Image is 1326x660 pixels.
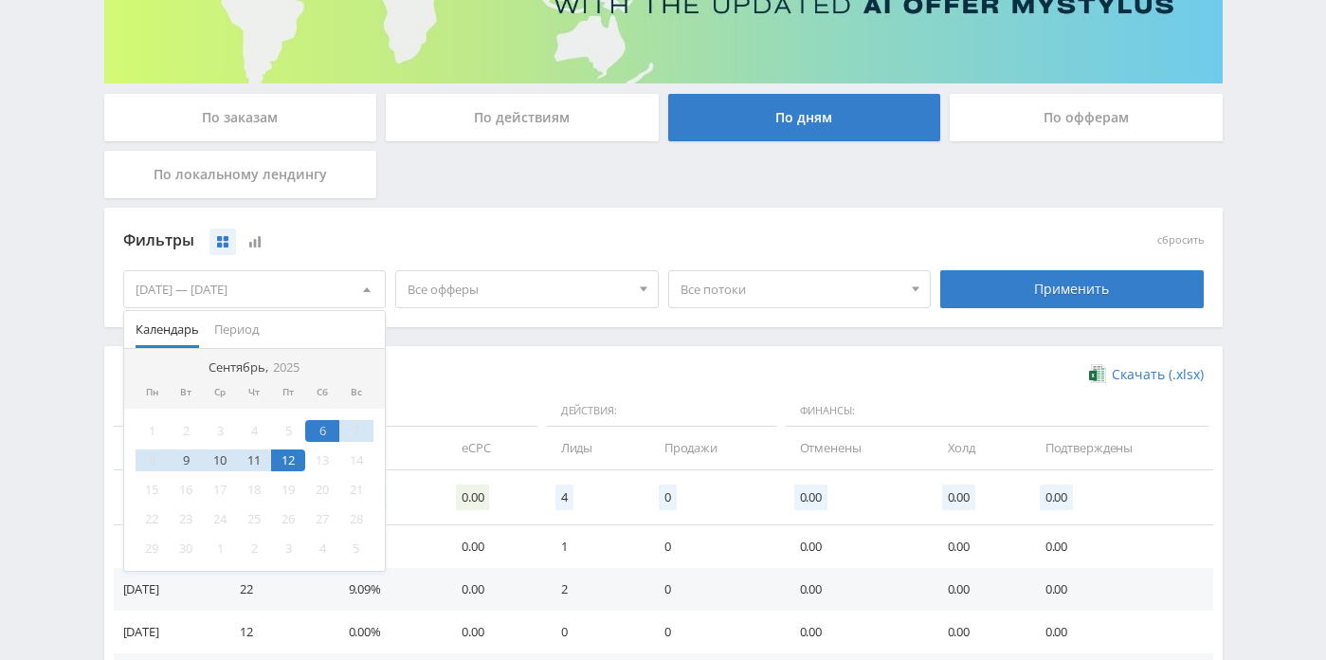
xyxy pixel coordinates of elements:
span: Все офферы [408,271,629,307]
td: 0 [542,611,645,653]
div: Фильтры [123,227,932,255]
div: 24 [203,508,237,530]
div: [DATE] — [DATE] [124,271,386,307]
div: Вт [169,387,203,398]
td: CR [330,427,443,469]
td: 0.00 [443,568,542,611]
div: 15 [136,479,170,501]
div: 6 [305,420,339,442]
td: [DATE] [114,611,221,653]
div: 3 [271,538,305,559]
td: 1 [542,525,645,568]
div: 10 [203,449,237,471]
div: По дням [668,94,941,141]
div: Чт [237,387,271,398]
button: Период [207,311,266,348]
div: Ср [203,387,237,398]
div: 8 [136,449,170,471]
td: 0.00 [443,611,542,653]
td: Лиды [542,427,645,469]
div: 4 [305,538,339,559]
span: 0.00 [456,485,489,510]
div: 3 [203,420,237,442]
div: 2 [237,538,271,559]
div: По заказам [104,94,377,141]
button: Календарь [128,311,207,348]
td: 0.00% [330,611,443,653]
div: 26 [271,508,305,530]
div: Применить [940,270,1204,308]
button: сбросить [1157,234,1204,247]
td: 0 [645,525,781,568]
td: 0.00 [1026,611,1213,653]
div: Вс [339,387,373,398]
span: Календарь [136,311,199,348]
a: Скачать (.xlsx) [1089,365,1203,384]
td: 0.00 [781,568,929,611]
td: 9.09% [330,568,443,611]
div: 9 [169,449,203,471]
div: Пн [136,387,170,398]
div: 4 [237,420,271,442]
td: Итого: [114,470,221,525]
td: Дата [114,427,221,469]
img: xlsx [1089,364,1105,383]
span: 0 [659,485,677,510]
div: По офферам [950,94,1223,141]
span: Все потоки [681,271,902,307]
div: 5 [271,420,305,442]
td: Отменены [781,427,929,469]
span: 4 [555,485,573,510]
div: 1 [203,538,237,559]
div: 28 [339,508,373,530]
div: 11 [237,449,271,471]
span: 0.00 [1040,485,1073,510]
td: 0.00 [1026,525,1213,568]
div: 14 [339,449,373,471]
td: 0.00 [929,525,1026,568]
div: 25 [237,508,271,530]
div: 2 [169,420,203,442]
div: 30 [169,538,203,559]
td: 2 [542,568,645,611]
i: 2025 [273,360,300,375]
div: 16 [169,479,203,501]
div: 21 [339,479,373,501]
span: Период [214,311,259,348]
td: 3.45% [330,525,443,568]
td: 0 [645,611,781,653]
div: По локальному лендингу [104,151,377,198]
div: 18 [237,479,271,501]
div: 12 [271,449,305,471]
span: 0.00 [942,485,975,510]
div: 7 [339,420,373,442]
div: 5 [339,538,373,559]
div: 20 [305,479,339,501]
div: По действиям [386,94,659,141]
td: eCPC [443,427,542,469]
div: 1 [136,420,170,442]
div: 19 [271,479,305,501]
td: 0.00 [443,525,542,568]
div: 22 [136,508,170,530]
td: 0.00 [781,611,929,653]
td: 12 [221,611,330,653]
div: 23 [169,508,203,530]
td: 0.00 [781,525,929,568]
div: Сб [305,387,339,398]
td: 0.00 [929,611,1026,653]
div: 27 [305,508,339,530]
div: 29 [136,538,170,559]
span: Финансы: [786,395,1208,428]
div: 17 [203,479,237,501]
td: [DATE] [114,568,221,611]
div: Сентябрь, [201,360,307,376]
td: Продажи [645,427,781,469]
td: Подтверждены [1026,427,1213,469]
span: Данные: [114,395,537,428]
div: Пт [271,387,305,398]
span: 0.00 [794,485,827,510]
td: 22 [221,568,330,611]
td: 0 [645,568,781,611]
span: Скачать (.xlsx) [1112,367,1204,382]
